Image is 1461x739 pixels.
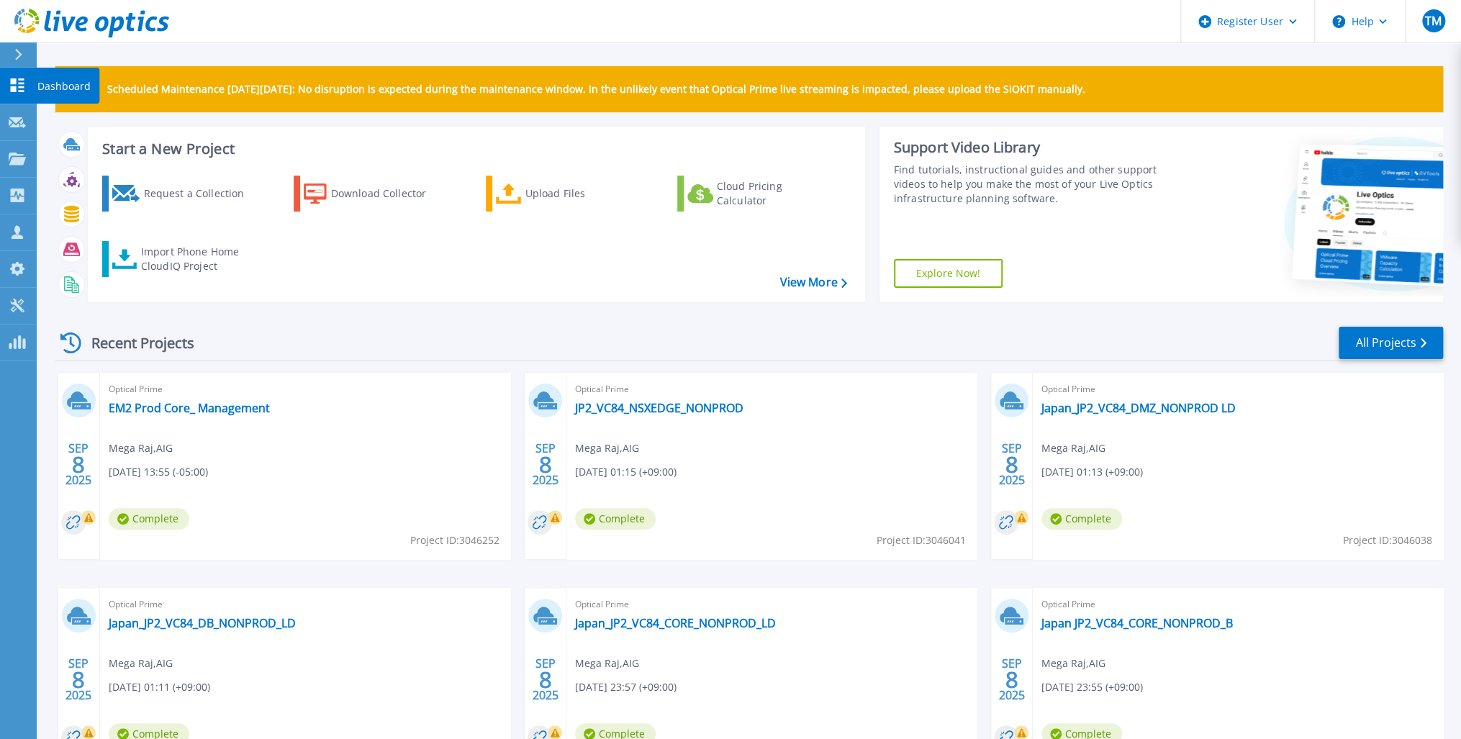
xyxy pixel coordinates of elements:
span: Project ID: 3046041 [877,532,966,548]
a: JP2_VC84_NSXEDGE_NONPROD [575,401,743,415]
a: Explore Now! [894,259,1003,288]
span: Mega Raj , AIG [109,440,173,456]
span: [DATE] 23:55 (+09:00) [1041,679,1143,695]
div: Download Collector [331,179,446,208]
span: Optical Prime [575,381,968,397]
span: 8 [538,674,551,686]
span: Mega Raj , AIG [109,656,173,671]
div: Upload Files [525,179,641,208]
div: SEP 2025 [531,438,558,491]
span: Mega Raj , AIG [1041,440,1105,456]
span: [DATE] 13:55 (-05:00) [109,464,208,480]
span: Optical Prime [1041,597,1434,612]
span: Optical Prime [109,597,502,612]
div: Find tutorials, instructional guides and other support videos to help you make the most of your L... [894,163,1182,206]
div: SEP 2025 [65,653,92,706]
div: SEP 2025 [65,438,92,491]
div: Recent Projects [55,325,214,361]
span: Mega Raj , AIG [575,440,639,456]
div: SEP 2025 [531,653,558,706]
h3: Start a New Project [102,141,846,157]
span: [DATE] 01:11 (+09:00) [109,679,210,695]
span: [DATE] 01:13 (+09:00) [1041,464,1143,480]
div: Support Video Library [894,138,1182,157]
span: 8 [1005,674,1018,686]
p: Scheduled Maintenance [DATE][DATE]: No disruption is expected during the maintenance window. In t... [107,83,1085,95]
span: Optical Prime [1041,381,1434,397]
span: Optical Prime [575,597,968,612]
a: Japan_JP2_VC84_CORE_NONPROD_LD [575,616,776,630]
a: Cloud Pricing Calculator [677,176,838,212]
div: SEP 2025 [998,653,1025,706]
a: View More [779,276,846,289]
span: 8 [72,458,85,471]
span: Complete [575,508,656,530]
div: SEP 2025 [998,438,1025,491]
span: Mega Raj , AIG [575,656,639,671]
a: Japan_JP2_VC84_DMZ_NONPROD LD [1041,401,1236,415]
span: Optical Prime [109,381,502,397]
a: Japan JP2_VC84_CORE_NONPROD_B [1041,616,1233,630]
span: [DATE] 23:57 (+09:00) [575,679,677,695]
a: All Projects [1339,327,1443,359]
span: Complete [109,508,189,530]
span: 8 [72,674,85,686]
span: TM [1425,15,1442,27]
span: Mega Raj , AIG [1041,656,1105,671]
span: Project ID: 3046252 [410,532,499,548]
a: Upload Files [486,176,646,212]
div: Import Phone Home CloudIQ Project [141,245,253,273]
span: 8 [538,458,551,471]
span: [DATE] 01:15 (+09:00) [575,464,677,480]
a: Japan_JP2_VC84_DB_NONPROD_LD [109,616,296,630]
span: 8 [1005,458,1018,471]
a: EM2 Prod Core_ Management [109,401,270,415]
div: Cloud Pricing Calculator [717,179,832,208]
a: Download Collector [294,176,454,212]
span: Project ID: 3046038 [1343,532,1432,548]
p: Dashboard [37,68,91,105]
div: Request a Collection [143,179,258,208]
span: Complete [1041,508,1122,530]
a: Request a Collection [102,176,263,212]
